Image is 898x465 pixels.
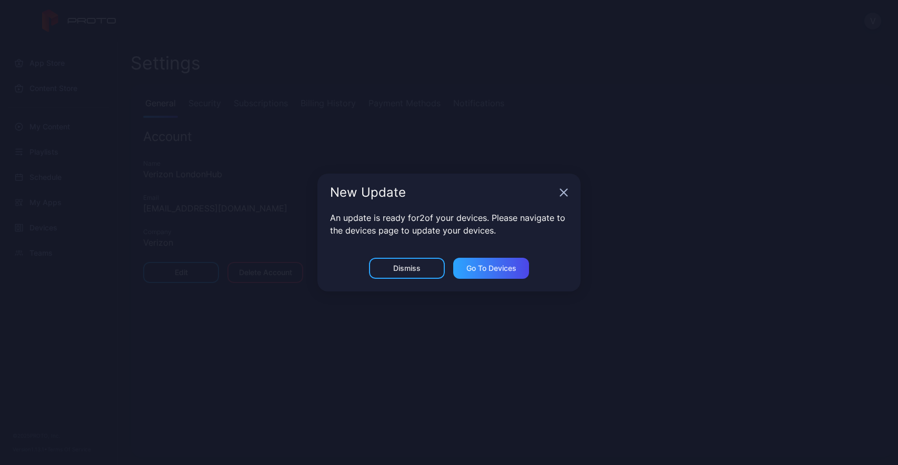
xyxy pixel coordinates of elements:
p: An update is ready for 2 of your devices. Please navigate to the devices page to update your devi... [330,211,568,237]
div: New Update [330,186,555,199]
div: Dismiss [393,264,421,272]
button: Go to devices [453,258,529,279]
button: Dismiss [369,258,445,279]
div: Go to devices [466,264,516,272]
